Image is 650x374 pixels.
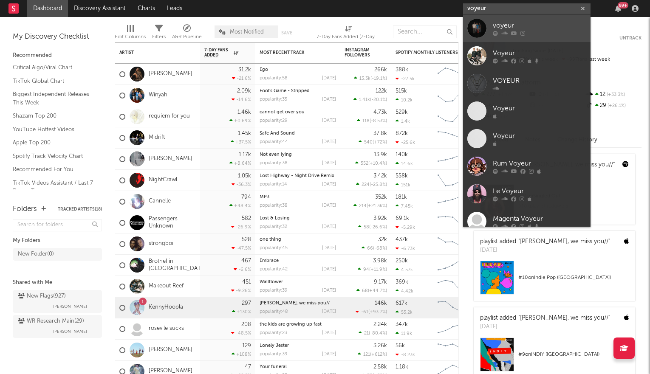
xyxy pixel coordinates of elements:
svg: Chart title [434,191,472,212]
button: Tracked Artists(18) [58,207,102,211]
div: [DATE] [322,203,336,208]
a: Rum Voyeur [463,152,591,180]
span: -26.6 % [370,225,386,230]
a: voyeur [463,14,591,42]
div: Most Recent Track [260,50,323,55]
div: popularity: 38 [260,161,288,166]
div: 794 [241,194,251,200]
div: A&R Pipeline [172,32,202,42]
a: YouTube Hottest Videos [13,125,93,134]
div: [DATE] [322,140,336,144]
div: Lost Highway - Night Drive Remix [260,174,336,178]
a: New Flags(927)[PERSON_NAME] [13,290,102,313]
div: -47.5 % [232,245,251,251]
span: 68 [362,289,368,293]
div: ( ) [358,224,387,230]
div: [DATE] [322,97,336,102]
div: 4.73k [373,110,387,115]
div: 47 [245,364,251,370]
div: 2.58k [373,364,387,370]
div: 10.2k [396,97,413,103]
a: Safe And Sound [260,131,295,136]
div: popularity: 42 [260,267,288,272]
div: 528 [242,237,251,242]
svg: Chart title [434,85,472,106]
a: "[PERSON_NAME], we miss you//" [518,315,610,321]
span: -20.1 % [371,98,386,102]
span: +21.3k % [368,204,386,208]
div: 617k [396,301,407,306]
a: New Folder(0) [13,248,102,261]
svg: Chart title [434,64,472,85]
div: 1.46k [237,110,251,115]
div: Spotify Monthly Listeners [396,50,459,55]
div: Lonely Jester [260,343,336,348]
div: WR Research Main ( 29 ) [18,316,84,326]
div: +8.64 % [229,160,251,166]
div: 297 [242,301,251,306]
a: Lonely Jester [260,343,289,348]
div: ( ) [358,267,387,272]
div: VOYEUR [493,76,586,86]
div: New Flags ( 927 ) [18,291,66,301]
div: 129 [242,343,251,349]
div: popularity: 38 [260,203,288,208]
div: # 10 on Indie Pop ([GEOGRAPHIC_DATA]) [518,273,629,283]
div: 2.09k [237,88,251,94]
a: [PERSON_NAME] [149,346,192,354]
a: Makeout Reef [149,283,184,290]
a: Biggest Independent Releases This Week [13,90,93,107]
div: 208 [241,322,251,327]
div: 558k [396,173,408,179]
div: popularity: 58 [260,76,288,81]
div: 14.6k [396,161,413,166]
div: +48.4 % [229,203,251,208]
div: 7-Day Fans Added (7-Day Fans Added) [317,32,380,42]
div: [DATE] [322,288,336,293]
div: +0.69 % [229,118,251,124]
div: Lost & Losing [260,216,336,221]
a: KennyHoopla [149,304,183,311]
div: 529k [396,110,408,115]
a: Ego [260,67,268,72]
a: Cannelle [149,198,171,205]
div: popularity: 44 [260,140,288,144]
a: WR Research Main(29)[PERSON_NAME] [13,315,102,338]
a: Magenta Voyeur [463,208,591,235]
div: 3.98k [373,258,387,264]
div: 369k [396,279,408,285]
div: 4.57k [396,267,413,273]
span: [PERSON_NAME] [53,326,87,337]
div: 451 [242,279,251,285]
a: Critical Algo/Viral Chart [13,63,93,72]
div: 99 + [618,2,628,8]
a: Recommended For You [13,165,93,174]
div: cannot get over you [260,110,336,115]
div: -21.6 % [232,76,251,81]
span: +26.1 % [606,104,626,108]
span: 21 [364,331,369,336]
button: 99+ [615,5,621,12]
span: 118 [362,119,370,124]
svg: Chart title [434,127,472,149]
div: ( ) [359,330,387,336]
div: 29 [585,100,642,111]
div: 146k [375,301,387,306]
div: ( ) [354,76,387,81]
span: +72 % [374,140,386,145]
div: Ego [260,67,336,72]
div: Safe And Sound [260,131,336,136]
span: -25.8 % [371,183,386,187]
span: 1.41k [359,98,370,102]
span: 552 [361,161,368,166]
div: 69.1k [396,216,409,221]
a: strongboi [149,240,173,247]
span: +33.3 % [605,93,625,97]
div: New Folder ( 0 ) [18,249,54,259]
div: -6.6 % [234,267,251,272]
div: monalisa, we miss you// [260,301,336,306]
div: Edit Columns [115,21,146,46]
div: popularity: 23 [260,331,287,335]
div: -48.5 % [231,330,251,336]
span: 66 [367,246,373,251]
